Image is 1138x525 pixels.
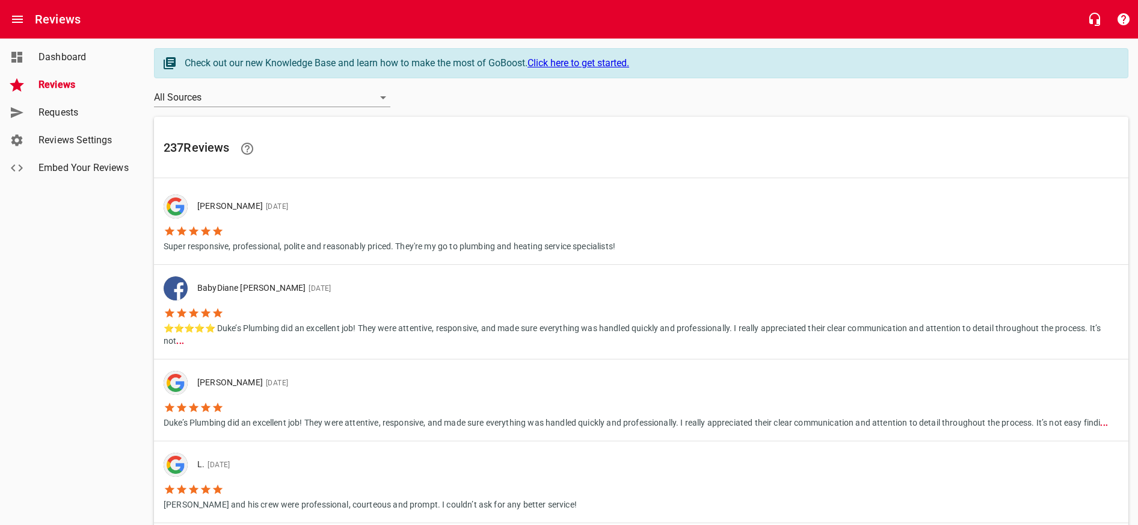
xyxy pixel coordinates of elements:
[164,495,577,511] p: [PERSON_NAME] and his crew were professional, courteous and prompt. I couldn’t ask for any better...
[233,134,262,163] a: Learn facts about why reviews are important
[197,200,606,213] p: [PERSON_NAME]
[164,276,188,300] div: Facebook
[164,194,188,219] div: Google
[38,78,130,92] span: Reviews
[263,379,288,387] span: [DATE]
[3,5,32,34] button: Open drawer
[263,202,288,211] span: [DATE]
[164,414,1108,429] p: Duke’s Plumbing did an excellent job! They were attentive, responsive, and made sure everything w...
[164,371,188,395] img: google-dark.png
[38,133,130,148] span: Reviews Settings
[154,441,1128,523] a: L.[DATE][PERSON_NAME] and his crew were professional, courteous and prompt. I couldn’t ask for an...
[38,161,130,175] span: Embed Your Reviews
[35,10,81,29] h6: Reviews
[164,319,1119,347] p: ⭐️⭐️⭐️⭐️⭐️ Duke’s Plumbing did an excellent job! They were attentive, responsive, and made sure e...
[197,376,1098,390] p: [PERSON_NAME]
[1100,418,1107,427] b: ...
[164,237,615,253] p: Super responsive, professional, polite and reasonably priced. They're my go to plumbing and heati...
[205,461,230,469] span: [DATE]
[164,453,188,477] div: Google
[164,194,188,219] img: google-dark.png
[154,183,1128,264] a: [PERSON_NAME][DATE]Super responsive, professional, polite and reasonably priced. They're my go to...
[197,282,1109,295] p: BabyDiane [PERSON_NAME]
[527,57,629,69] a: Click here to get started.
[38,105,130,120] span: Requests
[306,284,331,293] span: [DATE]
[164,453,188,477] img: google-dark.png
[176,336,183,346] b: ...
[1109,5,1138,34] button: Support Portal
[185,56,1116,70] div: Check out our new Knowledge Base and learn how to make the most of GoBoost.
[164,276,188,300] img: facebook-dark.png
[1080,5,1109,34] button: Live Chat
[154,265,1128,359] a: BabyDiane [PERSON_NAME][DATE]⭐️⭐️⭐️⭐️⭐️ Duke’s Plumbing did an excellent job! They were attentive...
[164,371,188,395] div: Google
[154,359,1128,441] a: [PERSON_NAME][DATE]Duke’s Plumbing did an excellent job! They were attentive, responsive, and mad...
[154,88,390,107] div: All Sources
[164,134,1119,163] h6: 237 Review s
[197,458,567,471] p: L.
[38,50,130,64] span: Dashboard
